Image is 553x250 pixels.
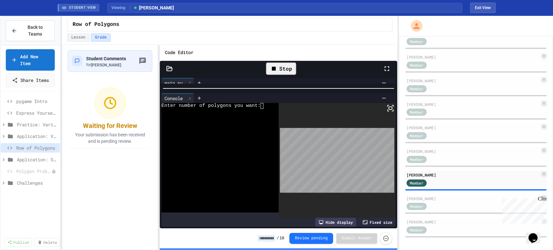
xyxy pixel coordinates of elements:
[5,238,32,247] a: Publish
[407,78,539,84] div: [PERSON_NAME]
[16,168,52,175] span: Polygon Problem
[410,39,423,44] span: Member
[17,121,57,128] span: Practice: Variables/Print
[336,233,377,244] button: Submit Answer
[161,103,260,109] span: Enter number of polygons you want:
[341,236,372,241] span: Submit Answer
[72,131,148,144] p: Your submission has been received and is pending review.
[6,49,55,71] a: Add New Item
[21,24,49,38] span: Back to Teams
[16,98,57,105] span: pygame Intro
[407,196,539,201] div: [PERSON_NAME]
[6,73,55,87] a: Share Items
[359,218,396,227] div: Fixed size
[280,236,284,241] span: 10
[6,20,55,41] button: Back to Teams
[52,169,56,174] div: Unpublished
[133,5,174,11] span: [PERSON_NAME]
[69,5,96,11] span: STUDENT VIEW
[407,148,539,154] div: [PERSON_NAME]
[407,172,539,178] div: [PERSON_NAME]
[407,125,539,131] div: [PERSON_NAME]
[410,62,423,68] span: Member
[86,56,126,61] span: Student Comments
[407,54,539,60] div: [PERSON_NAME]
[161,80,186,86] div: main.py
[410,227,423,233] span: Member
[86,62,126,68] div: for
[315,218,356,227] div: Hide display
[410,133,423,139] span: Member
[470,3,496,13] button: Exit student view
[161,78,194,88] div: main.py
[410,180,423,186] span: Member
[111,5,130,11] span: Viewing
[165,49,193,57] h6: Code Editor
[161,93,194,103] div: Console
[266,62,296,75] div: Stop
[410,109,423,115] span: Member
[161,95,186,102] div: Console
[16,109,57,116] span: Express Yourself in Python!
[380,232,392,244] button: Force resubmission of student's answer (Admin only)
[17,156,57,163] span: Application: Strings, Inputs, Math
[407,219,539,225] div: [PERSON_NAME]
[499,196,547,223] iframe: chat widget
[277,236,279,241] span: /
[35,238,60,247] a: Delete
[67,33,89,42] button: Lesson
[404,18,424,33] div: My Account
[526,224,547,244] iframe: chat widget
[73,21,119,28] span: Row of Polygons
[17,179,57,186] span: Challenges
[289,233,333,244] button: Review pending
[91,33,111,42] button: Grade
[83,121,137,130] div: Waiting for Review
[91,63,121,67] span: [PERSON_NAME]
[410,203,423,209] span: Member
[407,101,539,107] div: [PERSON_NAME]
[410,156,423,162] span: Member
[17,133,57,140] span: Application: Variables/Print
[3,3,45,41] div: Chat with us now!Close
[16,144,57,151] span: Row of Polygons
[410,86,423,92] span: Member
